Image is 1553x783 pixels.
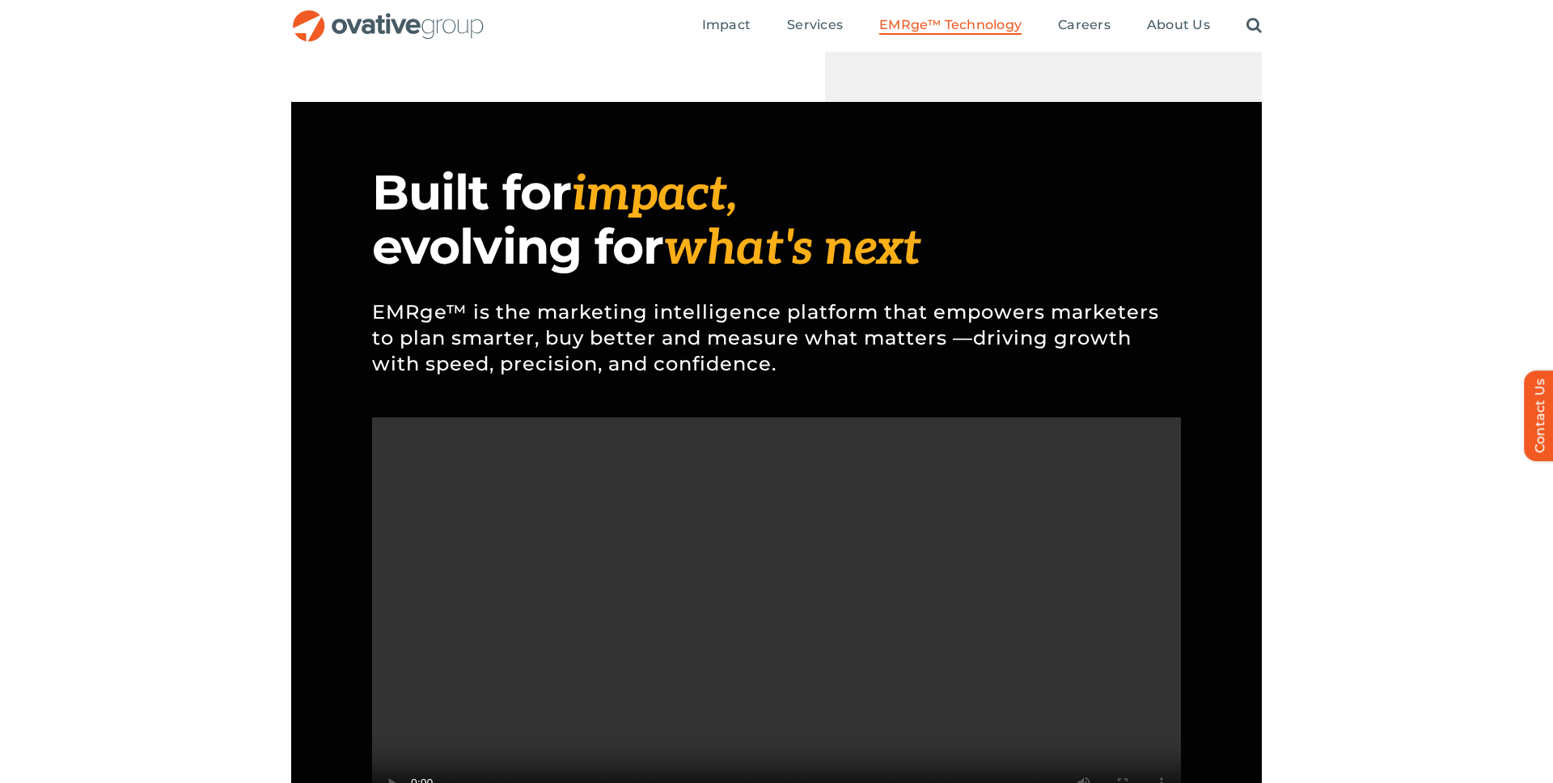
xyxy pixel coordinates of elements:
[879,17,1022,35] a: EMRge™ Technology
[372,167,1181,275] h1: Built for evolving for
[1147,17,1210,35] a: About Us
[702,17,751,35] a: Impact
[571,166,737,224] span: impact,
[663,220,920,278] span: what's next
[372,275,1181,401] p: EMRge™ is the marketing intelligence platform that empowers marketers to plan smarter, buy better...
[702,17,751,33] span: Impact
[879,17,1022,33] span: EMRge™ Technology
[1246,17,1262,35] a: Search
[1147,17,1210,33] span: About Us
[291,8,485,23] a: OG_Full_horizontal_RGB
[787,17,843,33] span: Services
[787,17,843,35] a: Services
[1058,17,1111,33] span: Careers
[1058,17,1111,35] a: Careers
